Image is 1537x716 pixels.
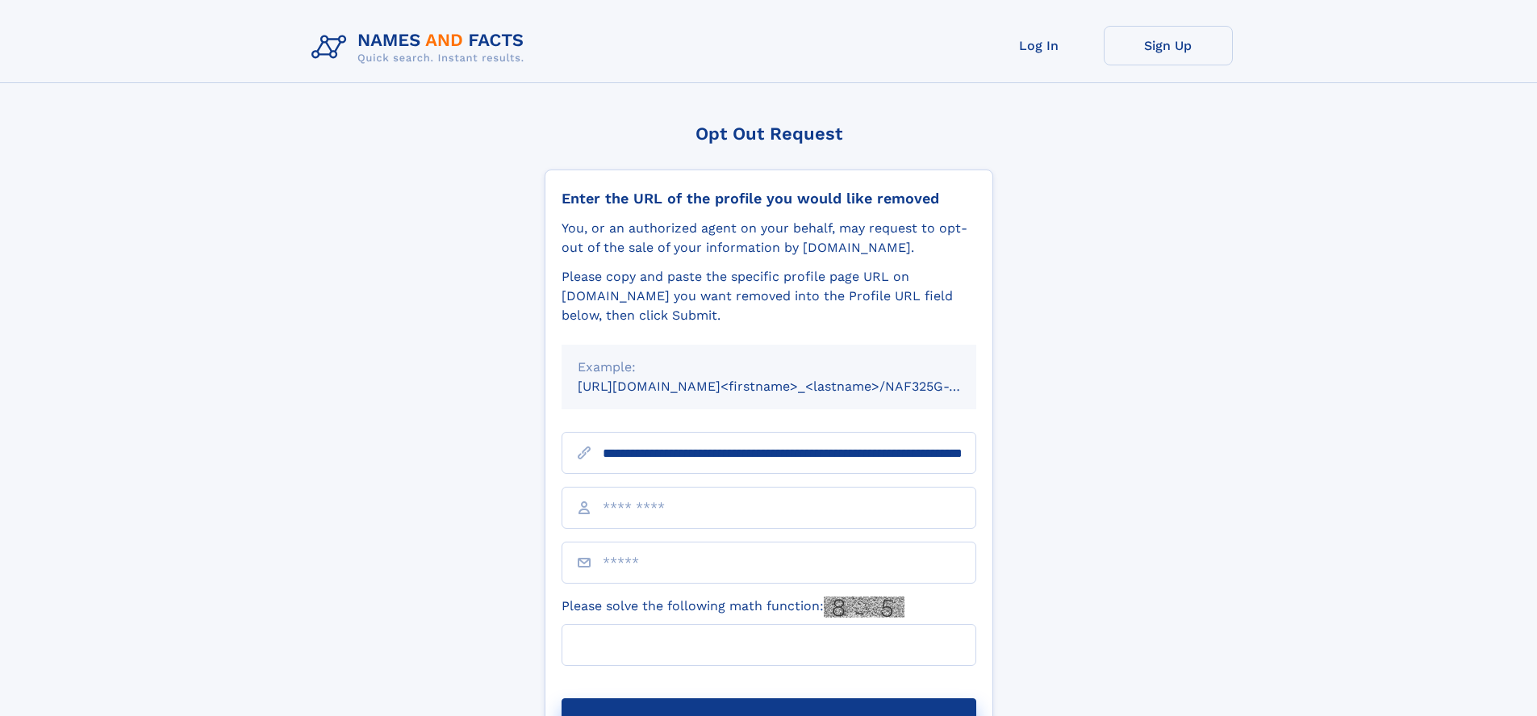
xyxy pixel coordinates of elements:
[562,597,904,618] label: Please solve the following math function:
[562,267,976,325] div: Please copy and paste the specific profile page URL on [DOMAIN_NAME] you want removed into the Pr...
[305,26,537,69] img: Logo Names and Facts
[545,124,993,144] div: Opt Out Request
[562,190,976,207] div: Enter the URL of the profile you would like removed
[562,219,976,258] div: You, or an authorized agent on your behalf, may request to opt-out of the sale of your informatio...
[578,379,1007,394] small: [URL][DOMAIN_NAME]<firstname>_<lastname>/NAF325G-xxxxxxxx
[975,26,1104,65] a: Log In
[578,358,960,377] div: Example:
[1104,26,1233,65] a: Sign Up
